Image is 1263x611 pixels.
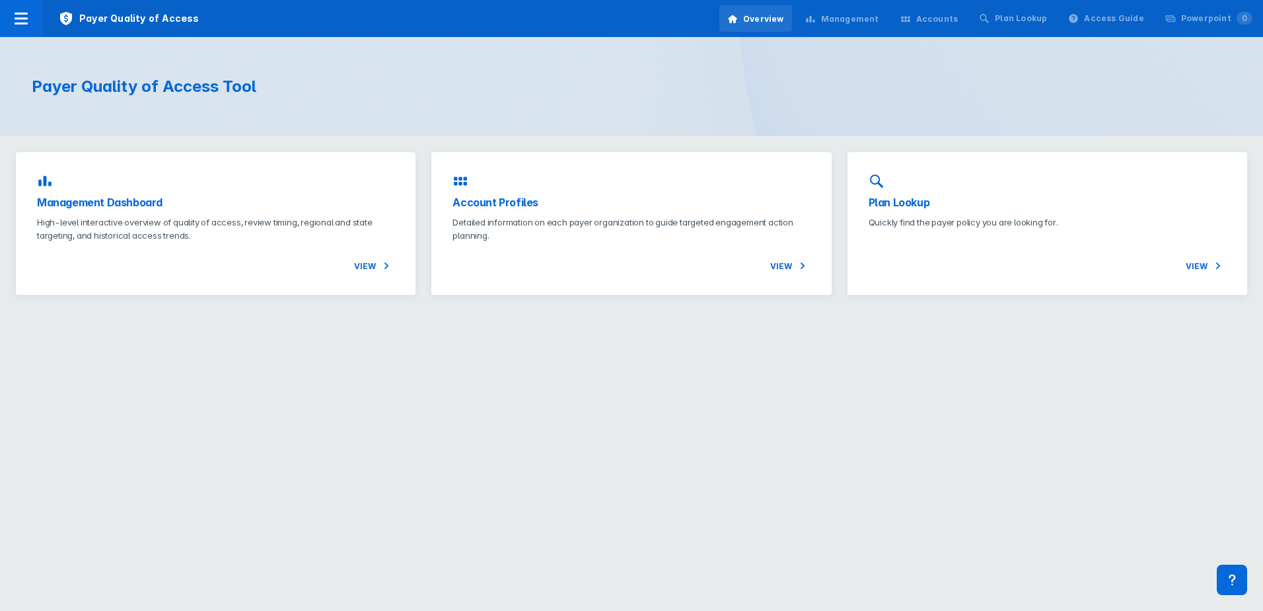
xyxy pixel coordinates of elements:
[452,216,810,242] p: Detailed information on each payer organization to guide targeted engagement action planning.
[1084,13,1143,24] div: Access Guide
[1217,565,1247,595] div: Contact Support
[797,5,887,32] a: Management
[37,194,394,210] h3: Management Dashboard
[354,258,394,274] span: View
[1181,13,1252,24] div: Powerpoint
[16,152,415,295] a: Management DashboardHigh-level interactive overview of quality of access, review timing, regional...
[452,194,810,210] h3: Account Profiles
[32,77,616,97] h1: Payer Quality of Access Tool
[892,5,966,32] a: Accounts
[1186,258,1226,274] span: View
[770,258,811,274] span: View
[995,13,1047,24] div: Plan Lookup
[743,13,784,25] div: Overview
[431,152,831,295] a: Account ProfilesDetailed information on each payer organization to guide targeted engagement acti...
[869,194,1226,210] h3: Plan Lookup
[37,216,394,242] p: High-level interactive overview of quality of access, review timing, regional and state targeting...
[869,216,1226,229] p: Quickly find the payer policy you are looking for.
[821,13,879,25] div: Management
[916,13,958,25] div: Accounts
[1237,12,1252,24] span: 0
[719,5,792,32] a: Overview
